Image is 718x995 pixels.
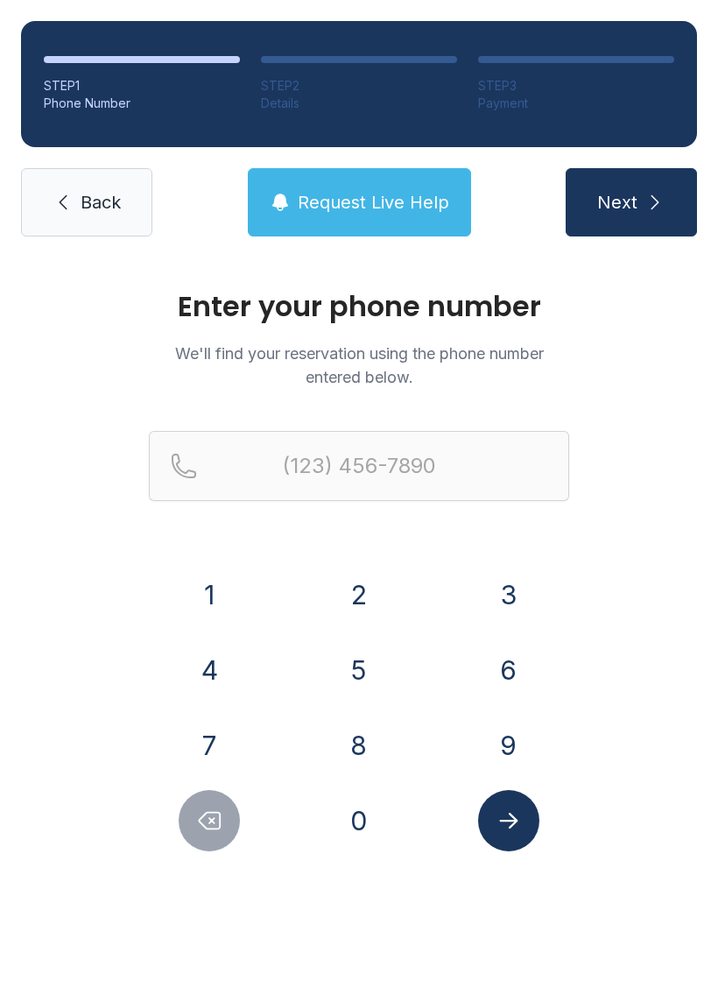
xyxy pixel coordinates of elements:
[261,95,457,112] div: Details
[597,190,637,215] span: Next
[478,95,674,112] div: Payment
[81,190,121,215] span: Back
[478,77,674,95] div: STEP 3
[328,715,390,776] button: 8
[44,77,240,95] div: STEP 1
[149,342,569,389] p: We'll find your reservation using the phone number entered below.
[261,77,457,95] div: STEP 2
[179,564,240,625] button: 1
[149,293,569,321] h1: Enter your phone number
[328,790,390,851] button: 0
[149,431,569,501] input: Reservation phone number
[478,715,539,776] button: 9
[179,715,240,776] button: 7
[328,639,390,701] button: 5
[478,790,539,851] button: Submit lookup form
[328,564,390,625] button: 2
[478,564,539,625] button: 3
[44,95,240,112] div: Phone Number
[179,639,240,701] button: 4
[179,790,240,851] button: Delete number
[298,190,449,215] span: Request Live Help
[478,639,539,701] button: 6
